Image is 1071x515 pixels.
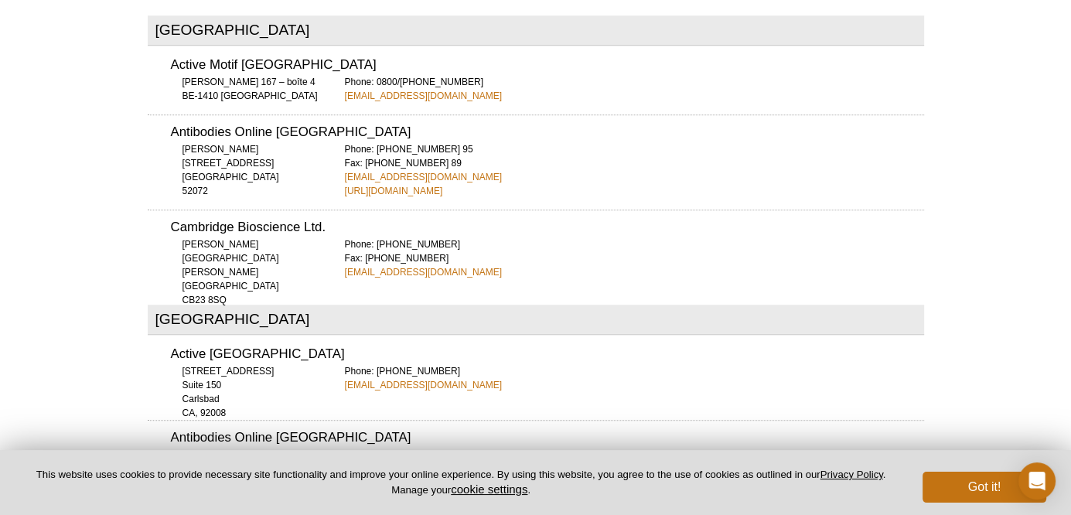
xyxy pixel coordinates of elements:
[148,305,924,335] h2: [GEOGRAPHIC_DATA]
[171,75,326,103] div: [PERSON_NAME] 167 – boîte 4 BE-1410 [GEOGRAPHIC_DATA]
[1018,462,1056,500] div: Open Intercom Messenger
[171,142,326,198] div: [PERSON_NAME][STREET_ADDRESS] [GEOGRAPHIC_DATA] 52072
[923,472,1046,503] button: Got it!
[171,221,924,234] h3: Cambridge Bioscience Ltd.
[171,59,924,72] h3: Active Motif [GEOGRAPHIC_DATA]
[345,184,443,198] a: [URL][DOMAIN_NAME]
[25,468,897,497] p: This website uses cookies to provide necessary site functionality and improve your online experie...
[451,483,527,496] button: cookie settings
[171,348,924,361] h3: Active [GEOGRAPHIC_DATA]
[345,237,924,279] div: Phone: [PHONE_NUMBER] Fax: [PHONE_NUMBER]
[345,448,924,503] div: Phone: [PHONE_NUMBER] Fax: [PHONE_NUMBER]
[345,364,924,392] div: Phone: [PHONE_NUMBER]
[148,15,924,46] h2: [GEOGRAPHIC_DATA]
[171,237,326,307] div: [PERSON_NAME][GEOGRAPHIC_DATA] [PERSON_NAME] [GEOGRAPHIC_DATA] CB23 8SQ
[171,364,326,420] div: [STREET_ADDRESS] Suite 150 Carlsbad CA, 92008
[345,378,502,392] a: [EMAIL_ADDRESS][DOMAIN_NAME]
[345,142,924,198] div: Phone: [PHONE_NUMBER] 95 Fax: [PHONE_NUMBER] 89
[345,170,502,184] a: [EMAIL_ADDRESS][DOMAIN_NAME]
[345,75,924,103] div: Phone: 0800/[PHONE_NUMBER]
[820,469,883,480] a: Privacy Policy
[345,89,502,103] a: [EMAIL_ADDRESS][DOMAIN_NAME]
[171,431,924,445] h3: Antibodies Online [GEOGRAPHIC_DATA]
[171,126,924,139] h3: Antibodies Online [GEOGRAPHIC_DATA]
[345,265,502,279] a: [EMAIL_ADDRESS][DOMAIN_NAME]
[171,448,326,503] div: [STREET_ADDRESS] Suite 145 [GEOGRAPHIC_DATA] GA, 30338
